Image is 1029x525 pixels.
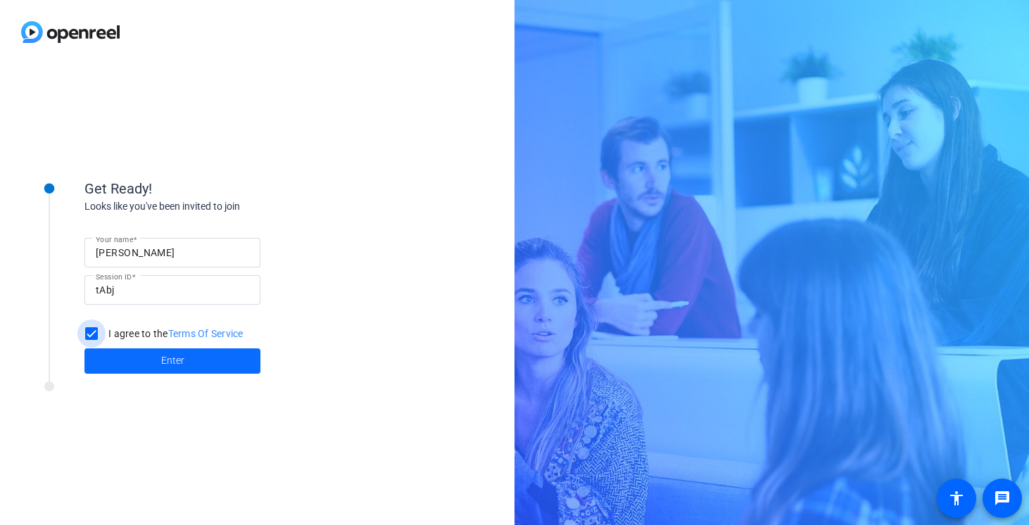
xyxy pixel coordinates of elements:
[168,328,244,339] a: Terms Of Service
[96,272,132,281] mat-label: Session ID
[106,327,244,341] label: I agree to the
[84,348,260,374] button: Enter
[948,490,965,507] mat-icon: accessibility
[994,490,1011,507] mat-icon: message
[161,353,184,368] span: Enter
[84,199,366,214] div: Looks like you've been invited to join
[84,178,366,199] div: Get Ready!
[96,235,133,243] mat-label: Your name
